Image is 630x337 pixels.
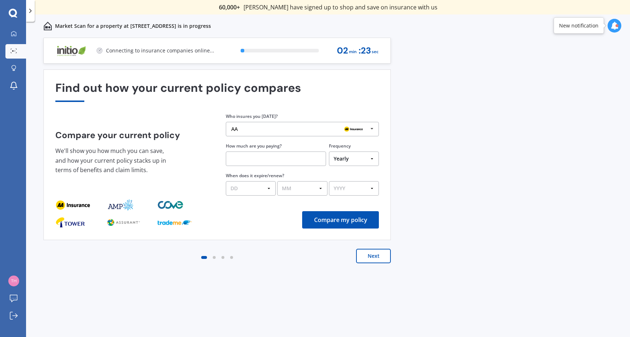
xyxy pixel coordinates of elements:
[349,47,357,57] span: min
[106,199,134,211] img: provider_logo_1
[55,146,171,175] p: We'll show you how much you can save, and how your current policy stacks up in terms of benefits ...
[337,46,348,56] span: 02
[55,81,379,102] div: Find out how your current policy compares
[8,276,19,286] img: ec90983103e5ecd6d0f28bae5fce27e7
[43,22,52,30] img: home-and-contents.b802091223b8502ef2dd.svg
[302,211,379,229] button: Compare my policy
[559,22,599,29] div: New notification
[226,172,284,179] label: When does it expire/renew?
[157,199,185,211] img: provider_logo_2
[55,22,211,30] p: Market Scan for a property at [STREET_ADDRESS] is in progress
[106,47,214,54] p: Connecting to insurance companies online...
[55,199,90,211] img: provider_logo_0
[55,217,85,228] img: provider_logo_0
[226,113,278,119] label: Who insures you [DATE]?
[231,127,238,132] div: AA
[226,143,282,149] label: How much are you paying?
[356,249,391,263] button: Next
[342,125,365,133] img: AA.webp
[55,130,208,140] h4: Compare your current policy
[106,217,141,228] img: provider_logo_1
[359,46,371,56] span: : 23
[329,143,351,149] label: Frequency
[157,217,192,228] img: provider_logo_2
[372,47,379,57] span: sec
